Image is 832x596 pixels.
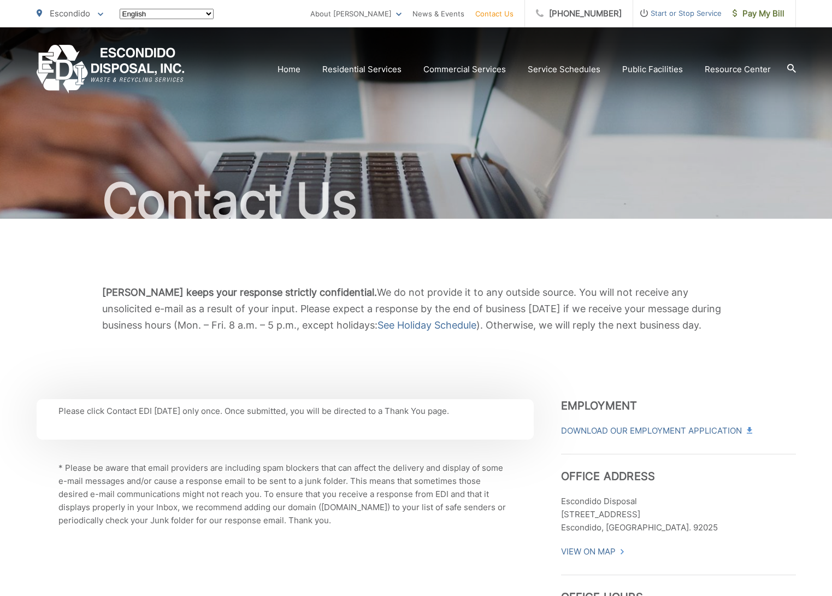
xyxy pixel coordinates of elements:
b: [PERSON_NAME] keeps your response strictly confidential. [102,287,377,298]
span: We do not provide it to any outside source. You will not receive any unsolicited e-mail as a resu... [102,287,721,331]
a: View On Map [561,545,625,558]
a: See Holiday Schedule [377,317,476,334]
h1: Contact Us [37,174,796,229]
h3: Employment [561,399,796,412]
h3: Office Address [561,454,796,483]
p: Please click Contact EDI [DATE] only once. Once submitted, you will be directed to a Thank You page. [58,405,512,418]
a: News & Events [412,7,464,20]
a: Commercial Services [423,63,506,76]
a: Resource Center [705,63,771,76]
a: EDCD logo. Return to the homepage. [37,45,185,94]
a: Home [278,63,300,76]
p: Escondido Disposal [STREET_ADDRESS] Escondido, [GEOGRAPHIC_DATA]. 92025 [561,495,796,534]
select: Select a language [120,9,214,19]
span: Escondido [50,8,90,19]
a: Service Schedules [528,63,600,76]
p: * Please be aware that email providers are including spam blockers that can affect the delivery a... [58,461,512,527]
a: Residential Services [322,63,402,76]
span: Pay My Bill [733,7,784,20]
a: Download Our Employment Application [561,424,751,437]
a: Public Facilities [622,63,683,76]
a: Contact Us [475,7,514,20]
a: About [PERSON_NAME] [310,7,402,20]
